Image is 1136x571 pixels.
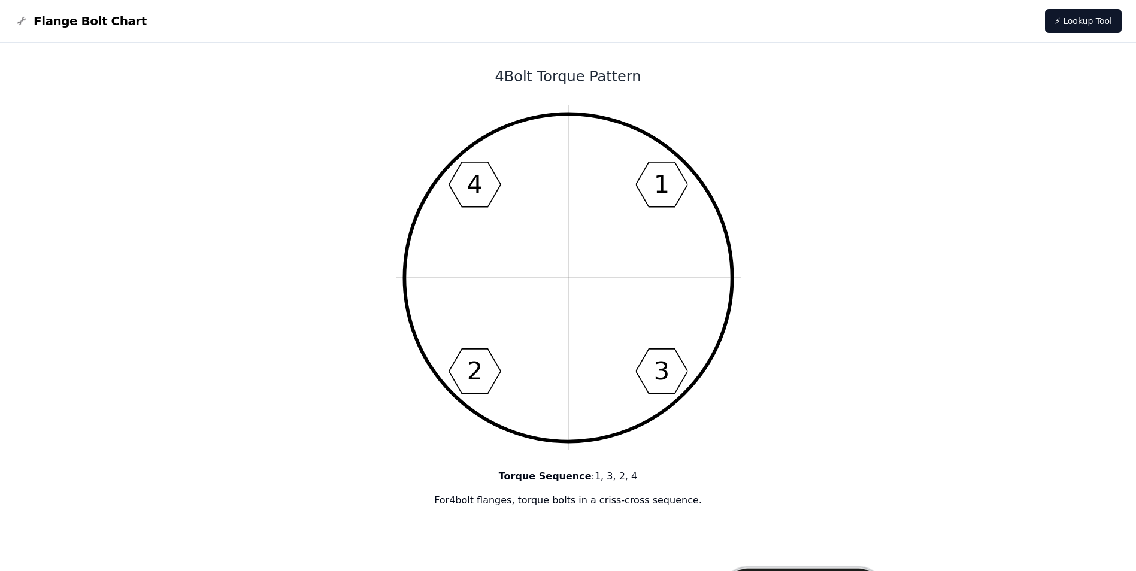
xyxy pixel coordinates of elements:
a: Flange Bolt Chart LogoFlange Bolt Chart [14,13,147,29]
text: 3 [653,357,669,385]
text: 2 [466,357,482,385]
text: 1 [653,170,669,199]
p: For 4 bolt flanges, torque bolts in a criss-cross sequence. [247,493,890,508]
a: ⚡ Lookup Tool [1045,9,1122,33]
h1: 4 Bolt Torque Pattern [247,67,890,86]
text: 4 [466,170,482,199]
span: Flange Bolt Chart [34,13,147,29]
p: : 1, 3, 2, 4 [247,469,890,484]
b: Torque Sequence [499,470,592,482]
img: Flange Bolt Chart Logo [14,14,29,28]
